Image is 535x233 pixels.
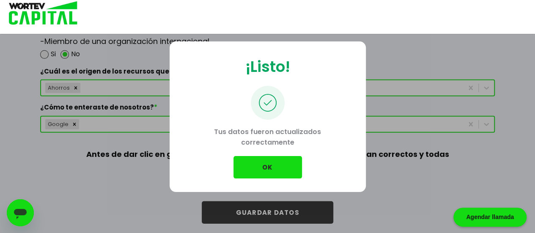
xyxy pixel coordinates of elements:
iframe: Botón para iniciar la ventana de mensajería [7,199,34,226]
img: palomita [251,86,285,120]
div: Agendar llamada [453,208,527,227]
button: OK [233,156,302,178]
p: Tus datos fueron actualizados correctamente [183,120,352,156]
p: ¡Listo! [245,55,290,78]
